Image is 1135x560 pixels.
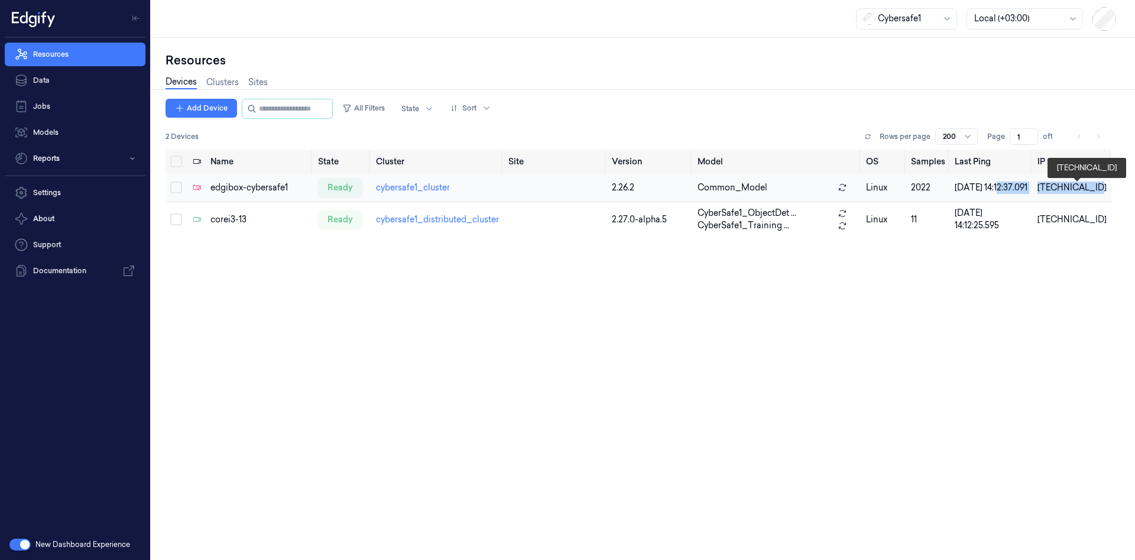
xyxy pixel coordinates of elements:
[166,52,1111,69] div: Resources
[698,207,796,219] span: CyberSafe1_ObjectDet ...
[612,182,688,194] div: 2.26.2
[880,131,930,142] p: Rows per page
[166,76,197,89] a: Devices
[170,213,182,225] button: Select row
[698,182,767,194] span: Common_Model
[955,182,1028,194] div: [DATE] 14:12:37.091
[318,178,362,197] div: ready
[911,182,945,194] div: 2022
[376,182,450,193] a: cybersafe1_cluster
[166,131,199,142] span: 2 Devices
[166,99,237,118] button: Add Device
[866,182,901,194] p: linux
[987,131,1005,142] span: Page
[318,210,362,229] div: ready
[371,150,504,173] th: Cluster
[1071,128,1107,145] nav: pagination
[338,99,390,118] button: All Filters
[127,9,145,28] button: Toggle Navigation
[861,150,906,173] th: OS
[206,76,239,89] a: Clusters
[5,259,145,283] a: Documentation
[5,121,145,144] a: Models
[5,207,145,231] button: About
[170,182,182,193] button: Select row
[5,233,145,257] a: Support
[5,147,145,170] button: Reports
[866,213,901,226] p: linux
[313,150,371,173] th: State
[698,219,789,232] span: CyberSafe1_Training ...
[5,69,145,92] a: Data
[693,150,861,173] th: Model
[955,207,1028,232] div: [DATE] 14:12:25.595
[376,214,499,225] a: cybersafe1_distributed_cluster
[1037,182,1107,194] div: [TECHNICAL_ID]
[248,76,268,89] a: Sites
[607,150,693,173] th: Version
[5,95,145,118] a: Jobs
[612,213,688,226] div: 2.27.0-alpha.5
[1043,131,1062,142] span: of 1
[1033,150,1111,173] th: IP
[206,150,313,173] th: Name
[504,150,607,173] th: Site
[210,182,309,194] div: edgibox-cybersafe1
[210,213,309,226] div: corei3-13
[5,181,145,205] a: Settings
[170,156,182,167] button: Select all
[5,43,145,66] a: Resources
[950,150,1033,173] th: Last Ping
[906,150,950,173] th: Samples
[911,213,945,226] div: 11
[1037,213,1107,226] div: [TECHNICAL_ID]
